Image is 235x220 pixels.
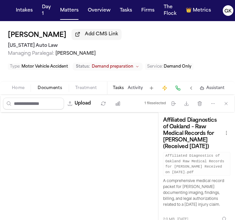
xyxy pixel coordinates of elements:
h3: Affiliated Diagnostics of Oakland – Raw Medical Records for [PERSON_NAME] (Received [DATE]) [163,117,222,150]
div: 1 file selected [145,101,166,106]
button: Intakes [13,5,35,16]
button: Change status from Demand preparation [73,63,143,71]
button: Tasks [113,85,124,91]
span: Treatment [75,85,97,91]
span: Demand preparation [92,64,133,69]
span: Add CMS Link [85,31,118,38]
span: Documents [38,85,62,91]
span: Service : [147,65,163,69]
button: Edit Service: Demand Only [145,63,193,70]
button: Add CMS Link [72,29,121,40]
button: Tasks [117,5,135,16]
button: Edit matter name [8,30,66,41]
h2: [US_STATE] Auto Law [8,42,227,50]
span: crown [186,7,191,14]
span: Type : [10,65,20,69]
span: Demand Only [164,65,191,69]
button: Create Immediate Task [160,83,169,93]
button: Edit Type: Motor Vehicle Accident [8,63,70,70]
span: Managing Paralegal: [8,51,54,56]
button: The Flock [161,1,179,20]
button: Upload [64,98,95,110]
code: Affiliated Diagnostics of Oakland Raw Medical Records for [PERSON_NAME] Received on [DATE].pdf [163,152,230,176]
p: A comprehensive medical record packet for [PERSON_NAME] documenting imaging, findings, billing, a... [163,178,230,208]
h1: [PERSON_NAME] [8,30,66,41]
button: Activity [128,85,143,91]
button: Add Task [147,83,156,93]
span: [PERSON_NAME] [55,51,96,56]
button: Assistant [200,85,224,91]
button: Overview [85,5,113,16]
button: Make a Call [173,83,183,93]
span: Status: [76,64,90,69]
span: Home [12,85,24,91]
button: Day 1 [39,1,53,20]
input: Search files [3,98,64,110]
button: crownMetrics [183,5,214,16]
span: Motor Vehicle Accident [21,65,68,69]
button: Firms [139,5,157,16]
span: Assistant [206,85,224,91]
span: Metrics [193,7,211,14]
button: Matters [57,5,81,16]
text: GK [224,9,232,14]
